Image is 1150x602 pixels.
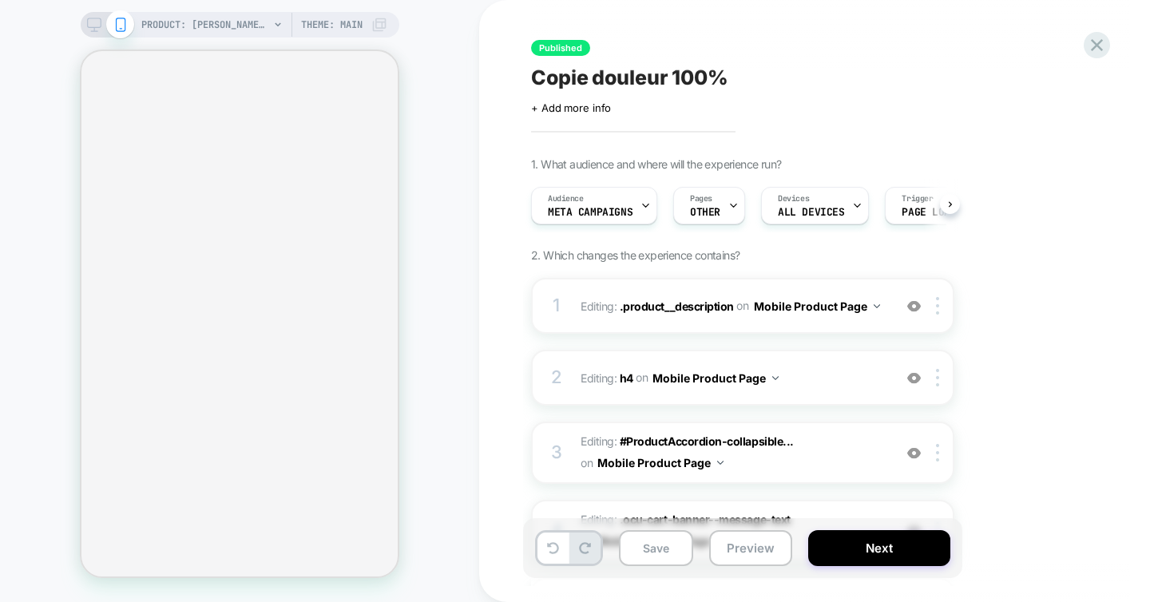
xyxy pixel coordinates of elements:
div: 2 [549,362,565,394]
button: Mobile Product Page [597,451,724,474]
img: crossed eye [907,371,921,385]
img: down arrow [772,376,779,380]
span: on [736,295,748,315]
button: Next [808,530,950,566]
span: Editing : [581,509,885,552]
button: Mobile Product Page [652,366,779,390]
span: Meta campaigns [548,207,632,218]
span: 2. Which changes the experience contains? [531,248,740,262]
span: Pages [690,193,712,204]
span: Editing : [581,295,885,318]
span: Trigger [902,193,933,204]
span: Devices [778,193,809,204]
span: Theme: MAIN [301,12,363,38]
button: Save [619,530,693,566]
div: 1 [549,290,565,322]
button: Preview [709,530,792,566]
img: down arrow [717,461,724,465]
span: Editing : [581,431,885,474]
img: close [936,444,939,461]
div: 3 [549,437,565,469]
span: .product__description [620,299,734,312]
span: .ocu-cart-banner--message-text [620,513,791,526]
span: + Add more info [531,101,611,114]
span: Copie douleur 100% [531,65,728,89]
span: 1. What audience and where will the experience run? [531,157,781,171]
img: crossed eye [907,299,921,313]
span: Audience [548,193,584,204]
span: PRODUCT: [PERSON_NAME] NoPull [pour chien qui tire] [141,12,269,38]
img: close [936,369,939,386]
span: Editing : [581,366,885,390]
span: #ProductAccordion-collapsible... [620,434,794,448]
span: h4 [620,370,633,384]
span: on [636,367,648,387]
span: on [581,453,593,473]
span: Page Load [902,207,956,218]
div: 4 [549,515,565,547]
img: crossed eye [907,446,921,460]
img: close [936,297,939,315]
span: OTHER [690,207,720,218]
span: ALL DEVICES [778,207,844,218]
img: down arrow [874,304,880,308]
span: Published [531,40,590,56]
button: Mobile Product Page [754,295,880,318]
